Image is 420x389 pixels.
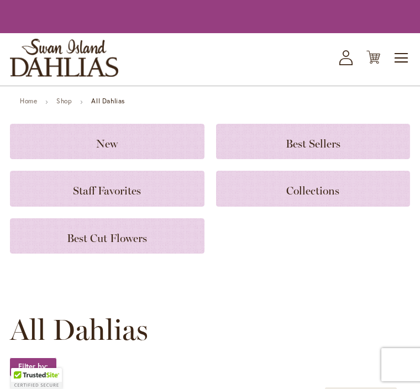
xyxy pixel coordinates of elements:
[286,184,339,197] span: Collections
[67,232,147,245] span: Best Cut Flowers
[91,97,125,105] strong: All Dahlias
[216,171,411,206] a: Collections
[286,137,340,150] span: Best Sellers
[73,184,141,197] span: Staff Favorites
[10,171,204,206] a: Staff Favorites
[10,124,204,159] a: New
[56,97,72,105] a: Shop
[96,137,118,150] span: New
[10,313,148,346] span: All Dahlias
[20,97,37,105] a: Home
[216,124,411,159] a: Best Sellers
[10,39,118,77] a: store logo
[10,218,204,254] a: Best Cut Flowers
[8,350,39,381] iframe: Launch Accessibility Center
